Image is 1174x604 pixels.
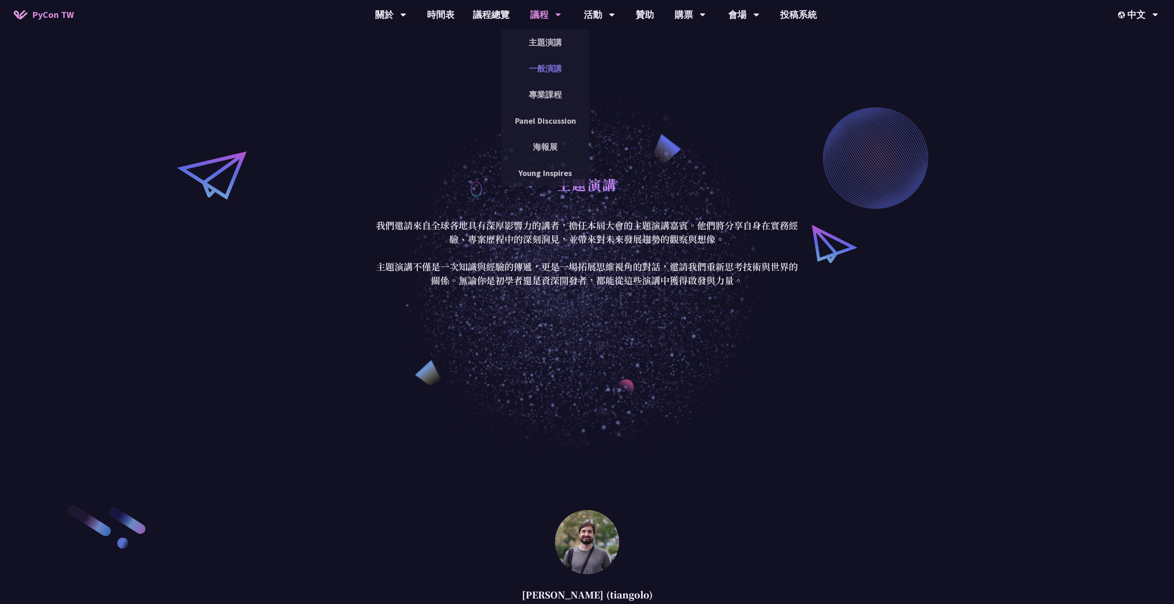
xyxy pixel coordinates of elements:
[555,510,619,574] img: Sebastián Ramírez (tiangolo)
[1118,11,1127,18] img: Locale Icon
[32,8,74,22] span: PyCon TW
[501,58,589,79] a: 一般演講
[501,32,589,53] a: 主題演講
[14,10,28,19] img: Home icon of PyCon TW 2025
[501,136,589,158] a: 海報展
[374,219,800,287] p: 我們邀請來自全球各地具有深厚影響力的講者，擔任本屆大會的主題演講嘉賓。他們將分享自身在實務經驗、專案歷程中的深刻洞見，並帶來對未來發展趨勢的觀察與想像。 主題演講不僅是一次知識與經驗的傳遞，更是...
[5,3,83,26] a: PyCon TW
[501,110,589,132] a: Panel Discussion
[501,84,589,105] a: 專業課程
[501,162,589,184] a: Young Inspires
